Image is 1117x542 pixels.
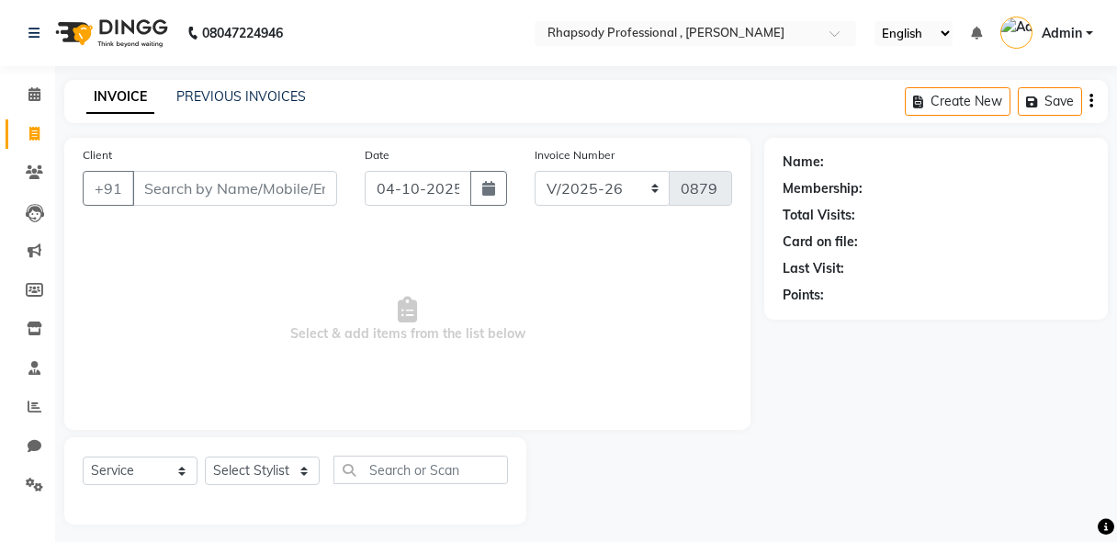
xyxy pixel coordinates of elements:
[202,7,283,59] b: 08047224946
[47,7,173,59] img: logo
[783,259,844,278] div: Last Visit:
[132,171,337,206] input: Search by Name/Mobile/Email/Code
[1018,87,1082,116] button: Save
[86,81,154,114] a: INVOICE
[905,87,1010,116] button: Create New
[783,206,855,225] div: Total Visits:
[783,232,858,252] div: Card on file:
[365,147,389,164] label: Date
[783,152,824,172] div: Name:
[535,147,615,164] label: Invoice Number
[83,147,112,164] label: Client
[83,228,732,412] span: Select & add items from the list below
[176,88,306,105] a: PREVIOUS INVOICES
[333,456,508,484] input: Search or Scan
[83,171,134,206] button: +91
[783,179,863,198] div: Membership:
[1000,17,1032,49] img: Admin
[1042,24,1082,43] span: Admin
[783,286,824,305] div: Points:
